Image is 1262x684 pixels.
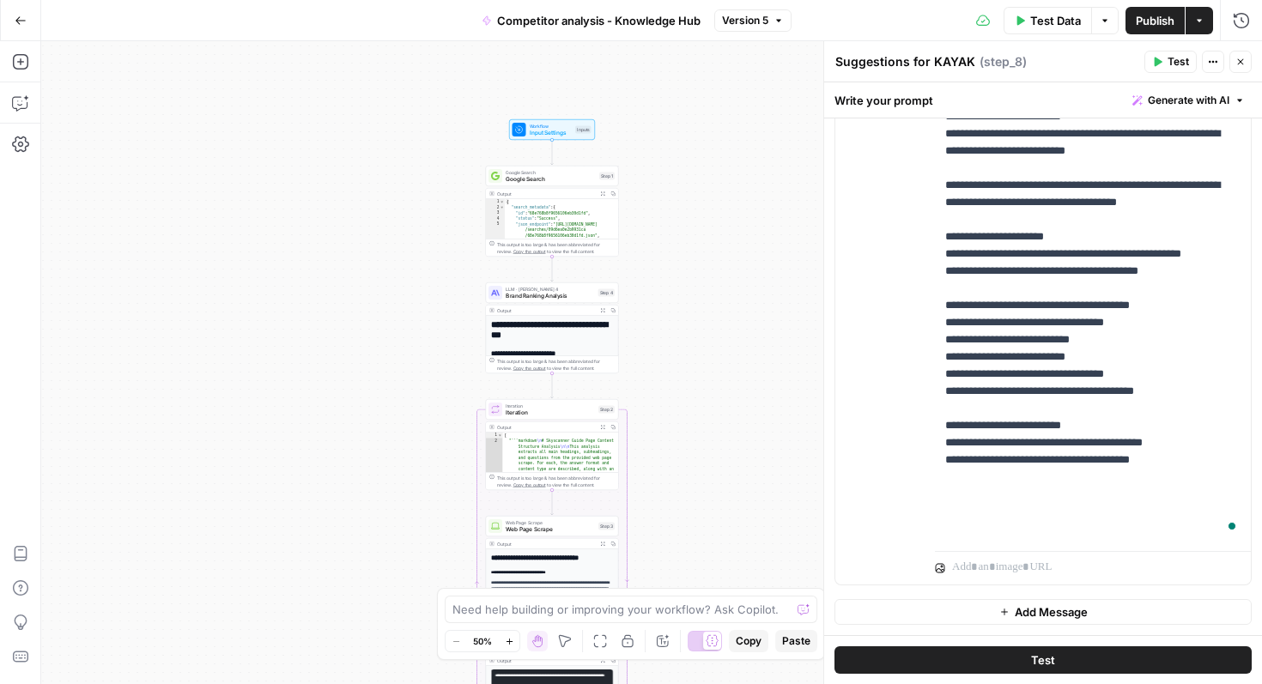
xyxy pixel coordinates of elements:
[980,53,1027,70] span: ( step_8 )
[530,129,573,137] span: Input Settings
[506,286,595,293] span: LLM · [PERSON_NAME] 4
[835,53,975,70] textarea: Suggestions for KAYAK
[722,13,768,28] span: Version 5
[513,249,546,254] span: Copy the output
[551,373,554,398] g: Edge from step_4 to step_2
[714,9,792,32] button: Version 5
[506,175,596,184] span: Google Search
[497,12,701,29] span: Competitor analysis - Knowledge Hub
[506,409,595,417] span: Iteration
[486,119,619,140] div: WorkflowInput SettingsInputs
[1125,7,1185,34] button: Publish
[486,221,505,239] div: 5
[486,399,619,490] div: IterationIterationStep 2Output[ "```markdown\n# Skyscanner Guide Page Content Structure Analysis\...
[834,646,1252,674] button: Test
[497,657,595,664] div: Output
[530,123,573,130] span: Workflow
[497,358,615,372] div: This output is too large & has been abbreviated for review. to view the full content.
[824,82,1262,118] div: Write your prompt
[1030,12,1081,29] span: Test Data
[1004,7,1091,34] button: Test Data
[497,307,595,314] div: Output
[473,634,492,648] span: 50%
[486,205,505,211] div: 2
[775,630,817,652] button: Paste
[1015,603,1088,620] span: Add Message
[506,519,595,526] span: Web Page Scrape
[506,169,596,176] span: Google Search
[500,205,505,211] span: Toggle code folding, rows 2 through 12
[486,216,505,222] div: 4
[513,482,546,487] span: Copy the output
[506,525,595,534] span: Web Page Scrape
[1136,12,1174,29] span: Publish
[500,199,505,205] span: Toggle code folding, rows 1 through 66
[551,490,554,515] g: Edge from step_2 to step_3
[486,166,619,257] div: Google SearchGoogle SearchStep 1Output{ "search_metadata":{ "id":"68e768b8f9656106eb30d1fd", "sta...
[1125,89,1252,112] button: Generate with AI
[513,366,546,371] span: Copy the output
[1144,51,1197,73] button: Test
[551,257,554,281] g: Edge from step_1 to step_4
[497,191,595,197] div: Output
[506,403,595,409] span: Iteration
[497,241,615,255] div: This output is too large & has been abbreviated for review. to view the full content.
[729,630,768,652] button: Copy
[782,633,810,649] span: Paste
[498,433,503,439] span: Toggle code folding, rows 1 through 3
[506,292,595,300] span: Brand Ranking Analysis
[1168,54,1189,70] span: Test
[598,523,615,530] div: Step 3
[497,475,615,488] div: This output is too large & has been abbreviated for review. to view the full content.
[486,199,505,205] div: 1
[497,424,595,431] div: Output
[598,406,615,414] div: Step 2
[551,140,554,165] g: Edge from start to step_1
[486,433,503,439] div: 1
[834,599,1252,625] button: Add Message
[471,7,711,34] button: Competitor analysis - Knowledge Hub
[497,541,595,548] div: Output
[1148,93,1229,108] span: Generate with AI
[1031,651,1055,669] span: Test
[575,126,592,134] div: Inputs
[736,633,761,649] span: Copy
[599,173,615,180] div: Step 1
[486,210,505,216] div: 3
[598,289,616,297] div: Step 4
